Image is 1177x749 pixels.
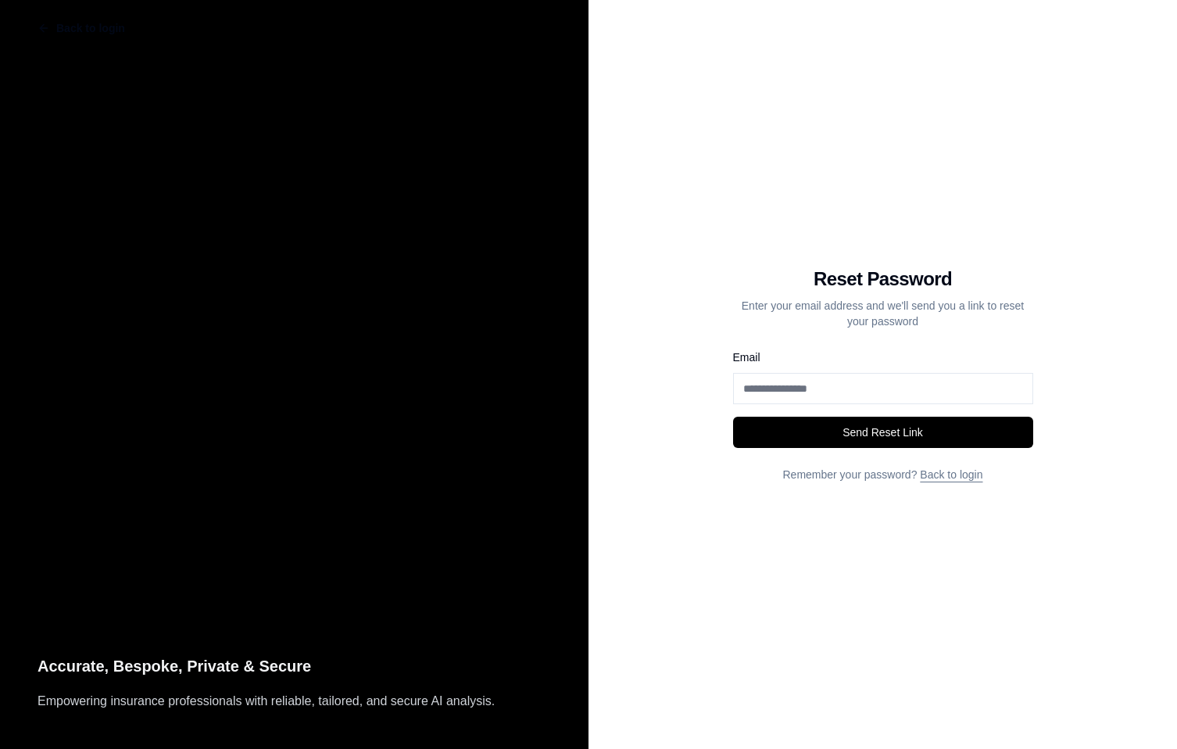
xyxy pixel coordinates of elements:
label: Email [733,351,760,364]
p: Accurate, Bespoke, Private & Secure [38,654,551,679]
a: Back to login [920,468,982,481]
p: Remember your password? [733,467,1033,482]
p: Empowering insurance professionals with reliable, tailored, and secure AI analysis. [38,691,551,711]
button: Send Reset Link [733,417,1033,448]
button: Back to login [25,13,138,44]
h1: Reset Password [733,267,1033,292]
p: Enter your email address and we'll send you a link to reset your password [733,298,1033,329]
